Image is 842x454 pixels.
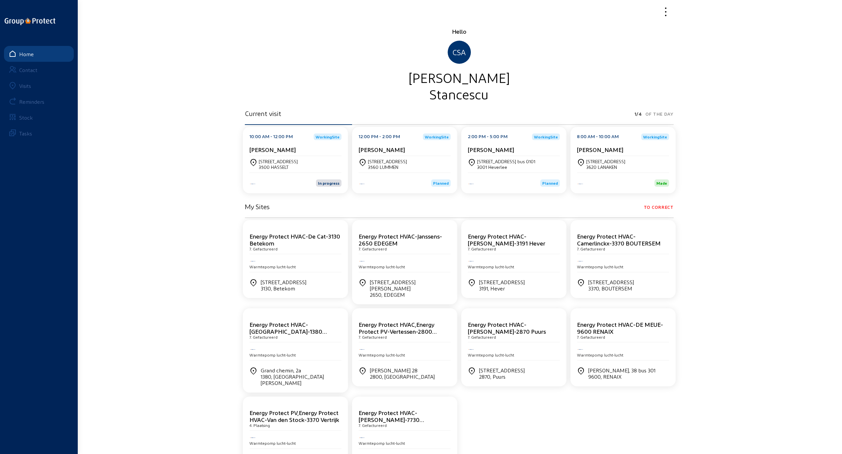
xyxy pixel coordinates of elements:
img: Energy Protect HVAC [359,183,365,185]
span: Warmtepomp lucht-lucht [468,264,514,269]
div: 3001 Heverlee [477,164,535,170]
h3: My Sites [245,203,270,210]
span: Warmtepomp lucht-lucht [249,353,296,357]
span: Warmtepomp lucht-lucht [359,353,405,357]
div: Home [19,51,34,57]
cam-card-subtitle: 7. Gefactureerd [359,423,387,428]
img: Energy Protect HVAC [577,349,584,350]
div: 3500 HASSELT [259,164,298,170]
div: [STREET_ADDRESS] [368,159,407,164]
div: 10:00 AM - 12:00 PM [249,133,293,140]
span: Warmtepomp lucht-lucht [359,264,405,269]
cam-card-subtitle: 7. Gefactureerd [359,246,387,251]
cam-card-title: [PERSON_NAME] [249,146,296,153]
cam-card-title: Energy Protect HVAC-[PERSON_NAME]-3191 Hever [468,233,545,246]
div: 2650, EDEGEM [370,291,451,298]
span: Planned [542,181,558,185]
span: WorkingSite [316,135,339,139]
img: Energy Protect HVAC [359,437,365,438]
cam-card-title: Energy Protect PV,Energy Protect HVAC-Van den Stock-3370 Vertrijk [249,409,339,423]
div: 3560 LUMMEN [368,164,407,170]
div: Reminders [19,98,44,105]
img: Energy Protect HVAC [249,183,256,185]
cam-card-title: Energy Protect HVAC-[PERSON_NAME]-2870 Puurs [468,321,546,335]
span: Of the day [645,109,674,119]
div: [STREET_ADDRESS] [261,279,306,291]
div: Stock [19,114,33,121]
div: Tasks [19,130,32,136]
div: 3370, BOUTERSEM [588,285,634,291]
cam-card-title: Energy Protect HVAC-DE MEUE-9600 RENAIX [577,321,663,335]
div: Visits [19,83,31,89]
span: 1/4 [634,109,642,119]
img: Energy Protect HVAC [249,260,256,262]
cam-card-subtitle: 7. Gefactureerd [577,335,605,339]
cam-card-title: [PERSON_NAME] [359,146,405,153]
a: Reminders [4,94,74,109]
span: WorkingSite [643,135,667,139]
img: logo-oneline.png [5,18,55,25]
div: [PERSON_NAME], 38 bus 301 [588,367,655,380]
cam-card-subtitle: 4. Plaatsing [249,423,270,428]
cam-card-title: Energy Protect HVAC-[GEOGRAPHIC_DATA]-1380 [GEOGRAPHIC_DATA][PERSON_NAME] [249,321,327,349]
div: 3191, Hever [479,285,525,291]
img: Energy Protect HVAC [468,260,474,262]
a: Tasks [4,125,74,141]
div: [STREET_ADDRESS] [479,367,525,380]
span: Made [656,181,667,185]
img: Energy Protect HVAC [577,183,584,185]
img: Energy Protect HVAC [359,260,365,262]
div: 9600, RENAIX [588,373,655,380]
cam-card-subtitle: 7. Gefactureerd [249,246,278,251]
img: Energy Protect HVAC [468,349,474,350]
span: WorkingSite [425,135,449,139]
div: [STREET_ADDRESS] [479,279,525,291]
cam-card-subtitle: 7. Gefactureerd [577,246,605,251]
span: WorkingSite [534,135,558,139]
a: Contact [4,62,74,78]
cam-card-subtitle: 7. Gefactureerd [359,335,387,339]
img: Energy Protect HVAC [249,349,256,350]
div: Hello [245,27,674,35]
div: [PERSON_NAME] [245,69,674,86]
div: 12:00 PM - 2:00 PM [359,133,400,140]
img: Energy Protect HVAC [249,437,256,438]
div: 1380, [GEOGRAPHIC_DATA][PERSON_NAME] [261,373,341,386]
div: 3620 LANAKEN [586,164,625,170]
cam-card-title: Energy Protect HVAC-[PERSON_NAME]-7730 [PERSON_NAME] [359,409,424,430]
div: [PERSON_NAME] 28 [370,367,435,380]
div: Grand chemin, 2a [261,367,341,386]
span: Warmtepomp lucht-lucht [468,353,514,357]
cam-card-title: Energy Protect HVAC-Janssens-2650 EDEGEM [359,233,442,246]
cam-card-title: [PERSON_NAME] [468,146,514,153]
img: Energy Protect HVAC [468,183,474,185]
img: Energy Protect HVAC [359,349,365,350]
cam-card-title: Energy Protect HVAC,Energy Protect PV-Vertessen-2800 [GEOGRAPHIC_DATA] [359,321,437,342]
cam-card-subtitle: 7. Gefactureerd [468,335,496,339]
span: Warmtepomp lucht-lucht [359,441,405,445]
div: 3130, Betekom [261,285,306,291]
div: [STREET_ADDRESS] [586,159,625,164]
span: Warmtepomp lucht-lucht [577,353,623,357]
span: Warmtepomp lucht-lucht [249,264,296,269]
div: [STREET_ADDRESS] [588,279,634,291]
div: 8:00 AM - 10:00 AM [577,133,619,140]
cam-card-subtitle: 7. Gefactureerd [468,246,496,251]
cam-card-title: Energy Protect HVAC-De Cat-3130 Betekom [249,233,340,246]
a: Visits [4,78,74,94]
div: Contact [19,67,37,73]
div: 2870, Puurs [479,373,525,380]
div: [STREET_ADDRESS] [259,159,298,164]
cam-card-subtitle: 7. Gefactureerd [249,335,278,339]
img: Energy Protect HVAC [577,260,584,262]
div: 2:00 PM - 5:00 PM [468,133,508,140]
a: Stock [4,109,74,125]
div: 2800, [GEOGRAPHIC_DATA] [370,373,435,380]
span: Planned [433,181,449,185]
span: Warmtepomp lucht-lucht [249,441,296,445]
cam-card-title: Energy Protect HVAC-Camerlinckx-3370 BOUTERSEM [577,233,661,246]
div: [STREET_ADDRESS] bus 0101 [477,159,535,164]
span: Warmtepomp lucht-lucht [577,264,623,269]
a: Home [4,46,74,62]
span: To correct [644,203,674,212]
